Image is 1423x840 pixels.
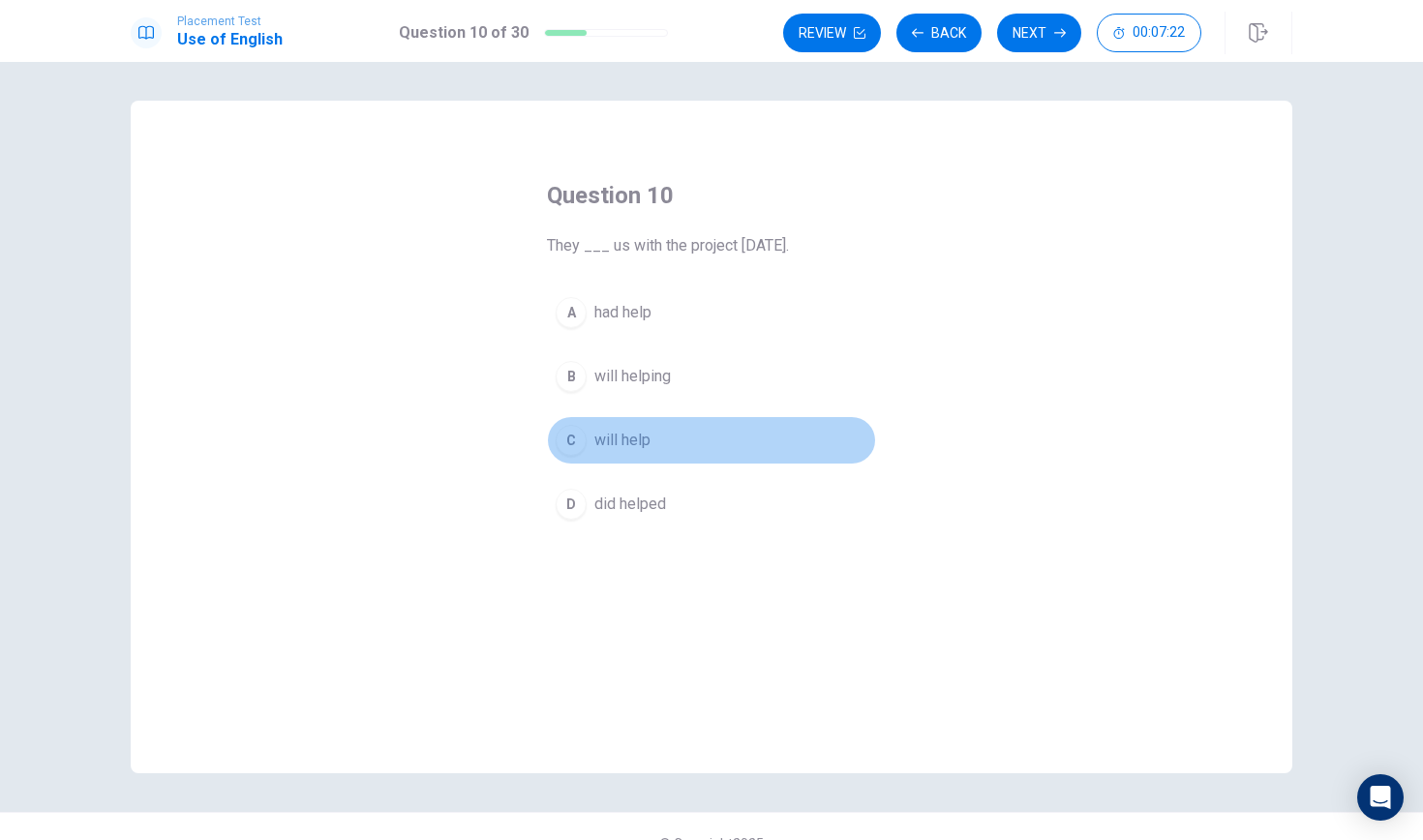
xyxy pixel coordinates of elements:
[547,352,876,401] button: Bwill helping
[547,180,876,211] h4: Question 10
[1357,774,1404,821] div: Open Intercom Messenger
[997,14,1081,52] button: Next
[547,480,876,528] button: Ddid helped
[547,288,876,337] button: Ahad help
[177,15,283,28] span: Placement Test
[896,14,982,52] button: Back
[556,489,587,520] div: D
[594,365,671,388] span: will helping
[556,425,587,456] div: C
[177,28,283,51] h1: Use of English
[399,21,529,45] h1: Question 10 of 30
[1133,25,1185,41] span: 00:07:22
[556,361,587,392] div: B
[547,416,876,465] button: Cwill help
[556,297,587,328] div: A
[594,429,651,452] span: will help
[783,14,881,52] button: Review
[1097,14,1201,52] button: 00:07:22
[594,301,651,324] span: had help
[594,493,666,516] span: did helped
[547,234,876,257] span: They ___ us with the project [DATE].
